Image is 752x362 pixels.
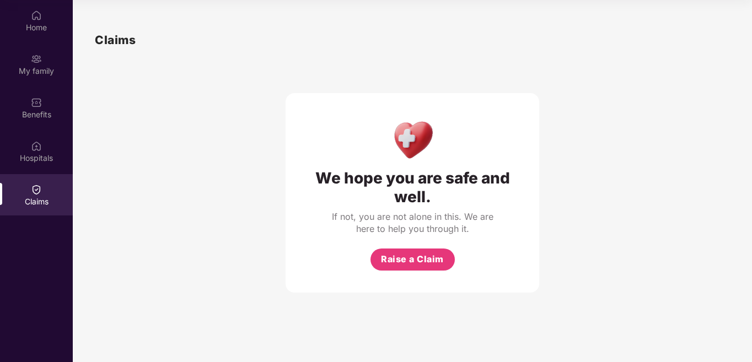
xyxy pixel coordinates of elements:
img: svg+xml;base64,PHN2ZyBpZD0iSG9tZSIgeG1sbnM9Imh0dHA6Ly93d3cudzMub3JnLzIwMDAvc3ZnIiB3aWR0aD0iMjAiIG... [31,10,42,21]
button: Raise a Claim [370,248,455,271]
div: If not, you are not alone in this. We are here to help you through it. [330,210,495,235]
img: svg+xml;base64,PHN2ZyBpZD0iSG9zcGl0YWxzIiB4bWxucz0iaHR0cDovL3d3dy53My5vcmcvMjAwMC9zdmciIHdpZHRoPS... [31,141,42,152]
span: Raise a Claim [381,252,444,266]
h1: Claims [95,31,136,49]
img: svg+xml;base64,PHN2ZyB3aWR0aD0iMjAiIGhlaWdodD0iMjAiIHZpZXdCb3g9IjAgMCAyMCAyMCIgZmlsbD0ibm9uZSIgeG... [31,53,42,64]
img: Health Care [389,115,437,163]
img: svg+xml;base64,PHN2ZyBpZD0iQmVuZWZpdHMiIHhtbG5zPSJodHRwOi8vd3d3LnczLm9yZy8yMDAwL3N2ZyIgd2lkdGg9Ij... [31,97,42,108]
img: svg+xml;base64,PHN2ZyBpZD0iQ2xhaW0iIHhtbG5zPSJodHRwOi8vd3d3LnczLm9yZy8yMDAwL3N2ZyIgd2lkdGg9IjIwIi... [31,184,42,195]
div: We hope you are safe and well. [308,169,517,206]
